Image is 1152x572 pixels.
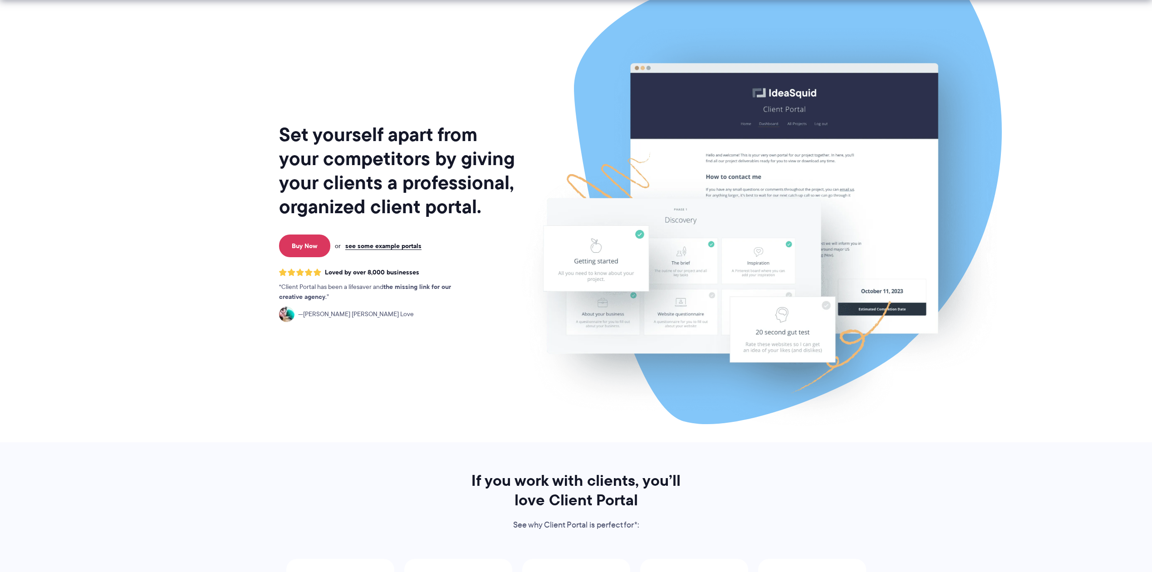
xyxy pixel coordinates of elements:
[279,235,330,257] a: Buy Now
[279,122,517,219] h1: Set yourself apart from your competitors by giving your clients a professional, organized client ...
[459,518,693,532] p: See why Client Portal is perfect for*:
[345,242,422,250] a: see some example portals
[325,269,419,276] span: Loved by over 8,000 businesses
[279,282,451,302] strong: the missing link for our creative agency
[335,242,341,250] span: or
[459,471,693,510] h2: If you work with clients, you’ll love Client Portal
[279,282,470,302] p: Client Portal has been a lifesaver and .
[298,309,414,319] span: [PERSON_NAME] [PERSON_NAME] Love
